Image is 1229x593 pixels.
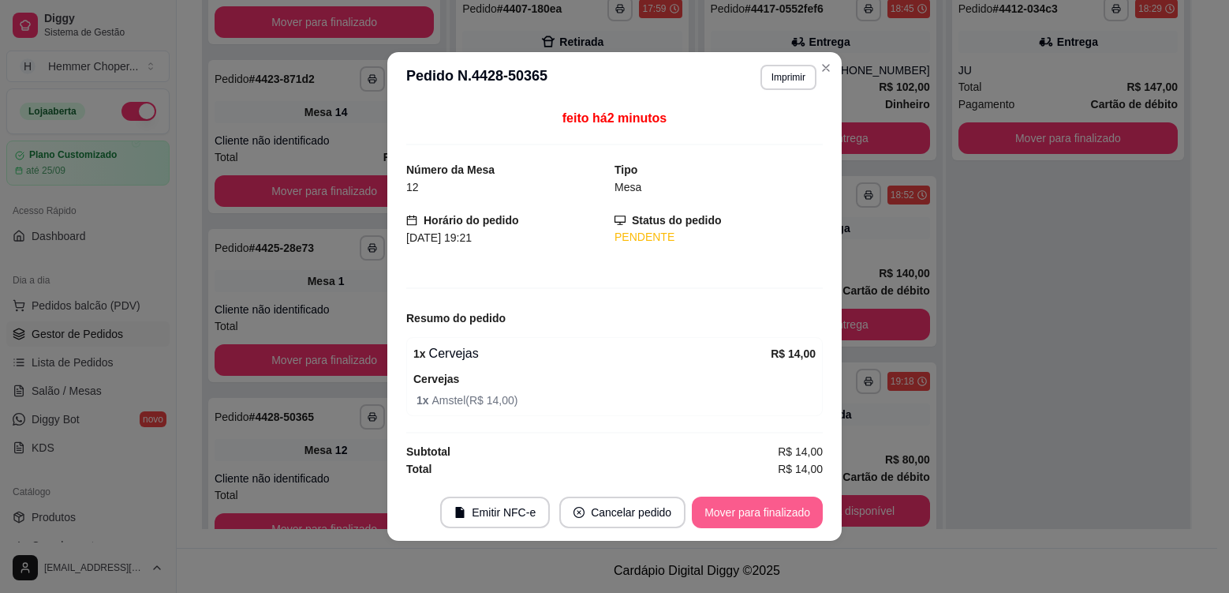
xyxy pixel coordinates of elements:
[406,312,506,325] strong: Resumo do pedido
[692,497,823,528] button: Mover para finalizado
[413,373,459,385] strong: Cervejas
[406,445,450,458] strong: Subtotal
[760,65,816,90] button: Imprimir
[778,460,823,478] span: R$ 14,00
[614,215,626,226] span: desktop
[413,347,426,360] strong: 1 x
[417,392,816,409] span: Amstel ( R$ 14,00 )
[614,229,823,246] div: PENDENTE
[406,181,419,193] span: 12
[614,163,637,176] strong: Tipo
[417,394,431,407] strong: 1 x
[813,55,839,81] button: Close
[406,163,495,176] strong: Número da Mesa
[424,214,519,227] strong: Horário do pedido
[454,507,465,518] span: file
[406,65,547,90] h3: Pedido N. 4428-50365
[440,497,550,528] button: fileEmitir NFC-e
[406,215,417,226] span: calendar
[562,111,667,125] span: feito há 2 minutos
[406,463,431,475] strong: Total
[573,507,585,518] span: close-circle
[406,231,472,244] span: [DATE] 19:21
[559,497,685,528] button: close-circleCancelar pedido
[771,347,816,360] strong: R$ 14,00
[778,443,823,460] span: R$ 14,00
[632,214,722,227] strong: Status do pedido
[413,344,771,363] div: Cervejas
[614,181,641,193] span: Mesa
